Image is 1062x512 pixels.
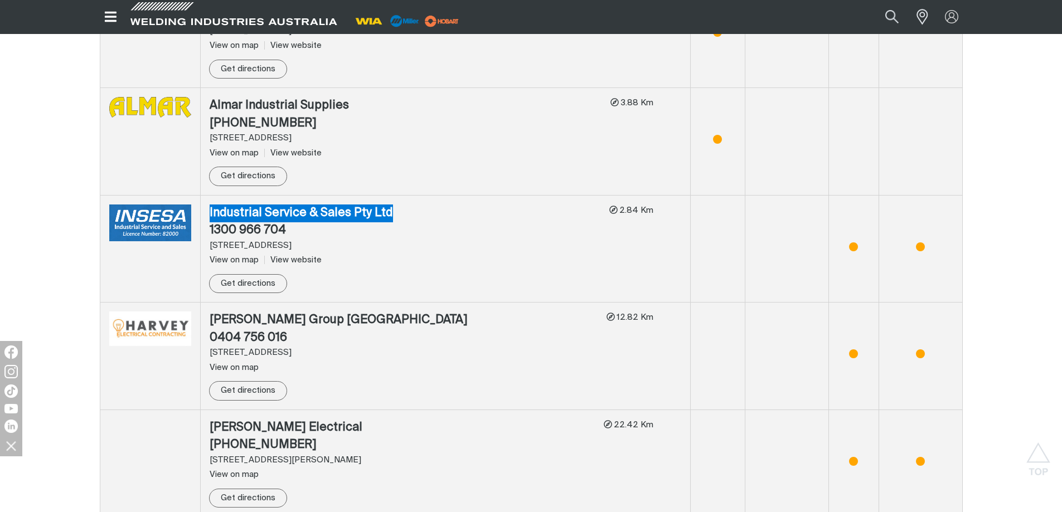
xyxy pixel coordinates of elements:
[210,311,598,329] div: [PERSON_NAME] Group [GEOGRAPHIC_DATA]
[619,99,653,107] span: 3.88 Km
[210,419,595,437] div: [PERSON_NAME] Electrical
[210,132,602,145] div: [STREET_ADDRESS]
[612,421,653,429] span: 22.42 Km
[209,60,287,79] a: Get directions
[873,4,911,30] button: Search products
[4,420,18,433] img: LinkedIn
[109,311,191,346] img: Harvey Group Australia
[4,365,18,378] img: Instagram
[210,97,602,115] div: Almar Industrial Supplies
[210,347,598,359] div: [STREET_ADDRESS]
[209,167,287,186] a: Get directions
[109,204,191,242] img: Industrial Service & Sales Pty Ltd
[264,41,322,50] a: View website
[209,381,287,401] a: Get directions
[421,17,462,25] a: miller
[615,313,653,321] span: 12.82 Km
[109,425,112,427] img: R R Petersen Electrical
[618,206,653,214] span: 2.84 Km
[210,222,600,240] div: 1300 966 704
[210,115,602,133] div: [PHONE_NUMBER]
[4,345,18,359] img: Facebook
[210,204,600,222] div: Industrial Service & Sales Pty Ltd
[210,41,259,50] span: View on map
[1026,442,1051,467] button: Scroll to top
[264,149,322,157] a: View website
[209,274,287,294] a: Get directions
[210,363,259,372] span: View on map
[264,256,322,264] a: View website
[421,13,462,30] img: miller
[210,256,259,264] span: View on map
[210,436,595,454] div: [PHONE_NUMBER]
[210,454,595,467] div: [STREET_ADDRESS][PERSON_NAME]
[4,384,18,398] img: TikTok
[209,489,287,508] a: Get directions
[210,329,598,347] div: 0404 756 016
[109,97,191,118] img: Almar Industrial Supplies
[859,4,910,30] input: Product name or item number...
[210,470,259,479] span: View on map
[210,240,600,252] div: [STREET_ADDRESS]
[210,149,259,157] span: View on map
[2,436,21,455] img: hide socials
[4,404,18,413] img: YouTube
